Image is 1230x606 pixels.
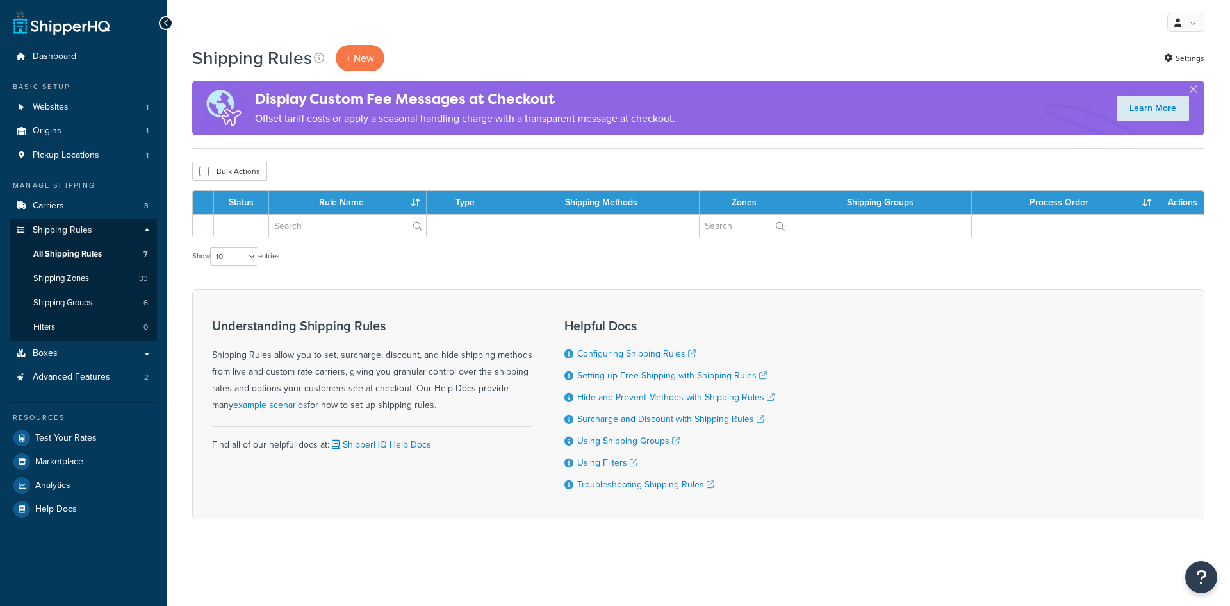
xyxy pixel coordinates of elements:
[33,225,92,236] span: Shipping Rules
[329,438,431,451] a: ShipperHQ Help Docs
[255,88,675,110] h4: Display Custom Fee Messages at Checkout
[139,273,148,284] span: 33
[33,372,110,383] span: Advanced Features
[1158,191,1204,214] th: Actions
[10,342,157,366] a: Boxes
[146,150,149,161] span: 1
[144,372,149,383] span: 2
[10,242,157,266] li: All Shipping Rules
[10,498,157,521] a: Help Docs
[33,51,76,62] span: Dashboard
[10,450,157,473] a: Marketplace
[35,433,97,444] span: Test Your Rates
[427,191,504,214] th: Type
[10,366,157,389] li: Advanced Features
[10,45,157,69] a: Dashboard
[10,81,157,92] div: Basic Setup
[577,412,764,426] a: Surcharge and Discount with Shipping Rules
[10,119,157,143] a: Origins 1
[1185,561,1217,593] button: Open Resource Center
[233,398,307,412] a: example scenarios
[192,247,279,266] label: Show entries
[269,215,425,237] input: Search
[212,426,532,453] div: Find all of our helpful docs at:
[10,426,157,450] a: Test Your Rates
[143,322,148,333] span: 0
[577,347,696,360] a: Configuring Shipping Rules
[10,119,157,143] li: Origins
[210,247,258,266] select: Showentries
[33,201,64,212] span: Carriers
[35,480,70,491] span: Analytics
[972,191,1158,214] th: Process Order
[1164,49,1204,67] a: Settings
[33,273,89,284] span: Shipping Zones
[10,474,157,497] a: Analytics
[146,102,149,113] span: 1
[255,110,675,128] p: Offset tariff costs or apply a seasonal handling charge with a transparent message at checkout.
[269,191,426,214] th: Rule Name
[143,249,148,260] span: 7
[192,46,312,71] h1: Shipping Rules
[577,369,767,382] a: Setting up Free Shipping with Shipping Rules
[33,126,61,137] span: Origins
[33,150,99,161] span: Pickup Locations
[10,316,157,339] li: Filters
[700,191,789,214] th: Zones
[10,194,157,218] a: Carriers 3
[336,45,384,71] p: + New
[143,298,148,308] span: 6
[33,102,69,113] span: Websites
[1117,96,1189,121] a: Learn More
[35,457,83,467] span: Marketplace
[10,144,157,167] a: Pickup Locations 1
[10,194,157,218] li: Carriers
[577,478,714,491] a: Troubleshooting Shipping Rules
[577,456,637,469] a: Using Filters
[214,191,269,214] th: Status
[33,348,58,359] span: Boxes
[504,191,700,214] th: Shipping Methods
[212,319,532,333] h3: Understanding Shipping Rules
[10,291,157,315] a: Shipping Groups 6
[212,319,532,414] div: Shipping Rules allow you to set, surcharge, discount, and hide shipping methods from live and cus...
[564,319,775,333] h3: Helpful Docs
[35,504,77,515] span: Help Docs
[789,191,972,214] th: Shipping Groups
[10,366,157,389] a: Advanced Features 2
[700,215,789,237] input: Search
[577,391,775,404] a: Hide and Prevent Methods with Shipping Rules
[10,412,157,423] div: Resources
[10,291,157,315] li: Shipping Groups
[10,219,157,341] li: Shipping Rules
[13,10,110,35] a: ShipperHQ Home
[10,242,157,266] a: All Shipping Rules 7
[10,267,157,290] a: Shipping Zones 33
[10,180,157,191] div: Manage Shipping
[10,219,157,242] a: Shipping Rules
[10,96,157,119] a: Websites 1
[10,96,157,119] li: Websites
[33,249,102,260] span: All Shipping Rules
[33,322,55,333] span: Filters
[10,316,157,339] a: Filters 0
[577,434,680,448] a: Using Shipping Groups
[144,201,149,212] span: 3
[10,144,157,167] li: Pickup Locations
[192,162,267,181] button: Bulk Actions
[33,298,92,308] span: Shipping Groups
[192,81,255,135] img: duties-banner-06bc72dcb5fe05cb3f9472aba00be2ae8eb53ab6f0d8bb03d382ba314ac3c341.png
[146,126,149,137] span: 1
[10,267,157,290] li: Shipping Zones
